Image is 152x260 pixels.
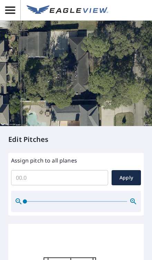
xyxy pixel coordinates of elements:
[11,156,141,165] label: Assign pitch to all planes
[117,174,135,182] span: Apply
[11,168,108,187] input: 00.0
[8,134,144,145] p: Edit Pitches
[27,5,108,15] img: EV Logo
[112,170,141,185] button: Apply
